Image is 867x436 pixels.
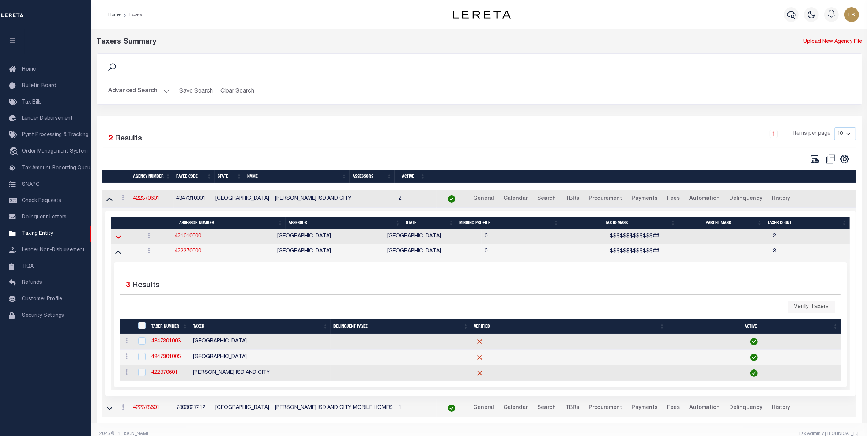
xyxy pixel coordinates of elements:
[22,116,73,121] span: Lender Disbursement
[750,369,758,377] img: check-icon-green.svg
[9,147,20,157] i: travel_explore
[22,280,42,285] span: Refunds
[726,193,766,205] a: Delinquency
[794,304,829,310] span: Verify Taxers
[686,402,723,414] a: Automation
[212,190,272,208] td: [GEOGRAPHIC_DATA]
[678,217,765,229] th: Parcel Mask: activate to sort column ascending
[22,264,34,269] span: TIQA
[274,244,384,259] td: [GEOGRAPHIC_DATA]
[151,339,181,344] a: 4847301003
[396,399,437,417] td: 1
[750,354,758,361] img: check-icon-green.svg
[534,193,559,205] a: Search
[175,249,201,254] a: 422370000
[610,234,659,239] span: $$$$$$$$$$$$$##
[561,217,678,229] th: Tax ID Mask: activate to sort column ascending
[151,370,178,375] a: 422370601
[22,149,88,154] span: Order Management System
[448,195,455,203] img: check-icon-green.svg
[667,319,841,334] th: Active: activate to sort column ascending
[148,319,190,334] th: Taxer Number: activate to sort column ascending
[109,135,113,143] span: 2
[190,350,331,365] td: [GEOGRAPHIC_DATA]
[629,193,661,205] a: Payments
[844,7,859,22] img: svg+xml;base64,PHN2ZyB4bWxucz0iaHR0cDovL3d3dy53My5vcmcvMjAwMC9zdmciIHBvaW50ZXItZXZlbnRzPSJub25lIi...
[190,334,331,350] td: [GEOGRAPHIC_DATA]
[22,166,93,171] span: Tax Amount Reporting Queue
[22,248,85,253] span: Lender Non-Disbursement
[22,198,61,203] span: Check Requests
[22,67,36,72] span: Home
[22,297,62,302] span: Customer Profile
[126,282,131,289] span: 3
[151,354,181,360] a: 4847301005
[453,11,511,19] img: logo-dark.svg
[121,11,143,18] li: Taxers
[272,399,396,417] td: [PERSON_NAME] ISD AND CITY MOBILE HOMES
[133,405,160,410] a: 422378601
[115,133,142,145] label: Results
[22,215,67,220] span: Delinquent Letters
[471,319,667,334] th: Verified: activate to sort column ascending
[585,193,626,205] a: Procurement
[726,402,766,414] a: Delinquency
[22,132,88,138] span: Pymt Processing & Tracking
[133,280,160,292] label: Results
[500,402,531,414] a: Calendar
[190,319,331,334] th: Taxer: activate to sort column ascending
[97,37,668,48] div: Taxers Summary
[22,231,53,236] span: Taxing Entity
[272,190,396,208] td: [PERSON_NAME] ISD AND CITY
[534,402,559,414] a: Search
[629,402,661,414] a: Payments
[482,244,580,259] td: 0
[22,313,64,318] span: Security Settings
[500,193,531,205] a: Calendar
[130,170,173,183] th: Agency Number: activate to sort column ascending
[765,217,850,229] th: Taxer Count: activate to sort column ascending
[175,234,201,239] a: 421010000
[770,130,778,138] a: 1
[470,402,497,414] a: General
[108,12,121,17] a: Home
[403,217,456,229] th: State: activate to sort column ascending
[686,193,723,205] a: Automation
[396,190,437,208] td: 2
[109,84,169,98] button: Advanced Search
[350,170,395,183] th: Assessors: activate to sort column ascending
[286,217,403,229] th: Assessor: activate to sort column ascending
[664,402,683,414] a: Fees
[456,217,561,229] th: Missing Profile: activate to sort column ascending
[274,229,384,244] td: [GEOGRAPHIC_DATA]
[750,338,758,345] img: check-icon-green.svg
[212,399,272,417] td: [GEOGRAPHIC_DATA]
[22,83,56,89] span: Bulletin Board
[585,402,626,414] a: Procurement
[190,365,331,381] td: [PERSON_NAME] ISD AND CITY
[770,244,850,259] td: 3
[470,193,497,205] a: General
[174,190,212,208] td: 4847310001
[769,193,794,205] a: History
[175,84,218,98] button: Save Search
[428,170,857,183] th: &nbsp;
[384,229,482,244] td: [GEOGRAPHIC_DATA]
[244,170,349,183] th: Name: activate to sort column ascending
[174,399,212,417] td: 7803027212
[448,405,455,412] img: check-icon-green.svg
[215,170,245,183] th: State: activate to sort column ascending
[384,244,482,259] td: [GEOGRAPHIC_DATA]
[769,402,794,414] a: History
[770,229,850,244] td: 2
[331,319,471,334] th: Delinquent Payee: activate to sort column ascending
[176,217,286,229] th: Assessor Number: activate to sort column ascending
[804,38,862,46] a: Upload New Agency File
[610,249,659,254] span: $$$$$$$$$$$$$##
[218,84,257,98] button: Clear Search
[173,170,214,183] th: Payee Code: activate to sort column ascending
[562,402,583,414] a: TBRs
[664,193,683,205] a: Fees
[562,193,583,205] a: TBRs
[788,301,835,313] button: Verify Taxers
